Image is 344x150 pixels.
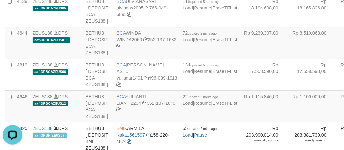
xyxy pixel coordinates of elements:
[288,59,336,90] td: Rp 17.558.590,00
[33,94,53,99] a: ZEUS138
[30,59,83,90] td: DPS
[127,12,131,17] a: Copy 7660496895 to clipboard
[117,62,126,67] span: BCA
[83,27,114,59] td: BETHUB [ DEPOSIT BCA ZEUS138 ]
[188,32,217,35] span: updated 2 mins ago
[183,5,193,10] a: Load
[117,30,126,36] span: BCA
[143,37,148,42] a: Copy WINDA2060 to clipboard
[117,5,144,10] a: ulvianas2095
[14,27,30,59] td: 4644
[3,3,22,22] button: Open LiveChat chat widget
[183,94,237,106] span: | |
[188,95,218,99] span: updated 5 hours ago
[291,138,327,143] div: manually sum db
[83,90,114,122] td: BETHUB [ DEPOSIT BCA ZEUS138 ]
[145,5,149,10] a: Copy ulvianas2095 to clipboard
[14,90,30,122] td: 4646
[114,59,180,90] td: [PERSON_NAME] ASTUTI 496-039-1913
[146,132,151,138] a: Copy Kaka1561597 to clipboard
[30,27,83,59] td: DPS
[33,37,70,43] span: aaf-DPBCAZEUS011
[240,90,288,122] td: Rp 1.115.846,00
[33,62,53,67] a: ZEUS138
[117,75,143,81] a: yulianar1401
[33,133,67,138] span: aaf-DPBNIZEUS07
[183,62,220,67] span: 134
[194,5,211,10] a: Resume
[288,27,336,59] td: Rp 8.510.063,00
[242,138,278,143] div: manually sum cr
[183,126,217,138] span: |
[33,69,68,75] span: aaf-DPBCAZEUS06
[117,126,124,131] span: BNI
[194,101,211,106] a: Resume
[194,69,211,74] a: Resume
[213,101,237,106] a: EraseTFList
[183,30,237,42] span: | |
[114,90,180,122] td: YULIANTI 352-137-1640
[144,75,149,81] a: Copy yulianar1401 to clipboard
[33,30,53,36] a: ZEUS138
[14,59,30,90] td: 4812
[117,94,126,99] span: BCA
[183,94,218,99] span: 22
[194,132,207,138] a: Pause
[183,101,193,106] a: Load
[33,6,68,11] span: aaf-DPBCAZEUS05
[114,27,180,59] td: WINDA 352-137-1682
[183,132,193,138] a: Load
[240,59,288,90] td: Rp 17.558.590,00
[213,5,237,10] a: EraseTFList
[183,37,193,42] a: Load
[117,44,121,49] a: Copy 3521371682 to clipboard
[183,126,217,131] span: 55
[117,37,142,42] a: WINDA2060
[240,27,288,59] td: Rp 9.239.307,00
[183,69,193,74] a: Load
[83,59,114,90] td: BETHUB [ DEPOSIT BCA ZEUS138 ]
[117,107,121,112] a: Copy 3521371640 to clipboard
[117,132,145,138] a: Kaka1561597
[33,126,53,131] a: ZEUS138
[117,101,141,106] a: LIANTI2234
[188,127,217,131] span: updated 2 mins ago
[288,90,336,122] td: Rp 1.100.009,00
[213,69,237,74] a: EraseTFList
[191,64,221,67] span: updated 5 hours ago
[183,30,217,36] span: 72
[117,82,121,87] a: Copy 4960391913 to clipboard
[142,101,147,106] a: Copy LIANTI2234 to clipboard
[194,37,211,42] a: Resume
[213,37,237,42] a: EraseTFList
[30,90,83,122] td: DPS
[183,62,237,74] span: | |
[127,139,131,144] a: Copy 1582201876 to clipboard
[33,101,68,106] span: aaf-DPBCAZEUS12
